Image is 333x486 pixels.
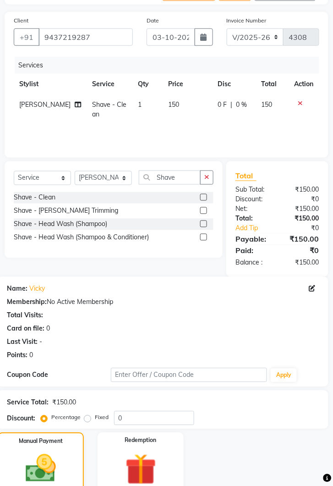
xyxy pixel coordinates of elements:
div: Shave - Head Wash (Shampoo) [14,220,107,229]
div: Points: [7,351,27,360]
th: Total [256,74,289,94]
div: Discount: [229,195,277,204]
span: | [230,100,232,110]
div: 0 [46,324,50,334]
div: ₹150.00 [278,204,326,214]
div: Coupon Code [7,370,111,380]
span: 150 [169,100,180,109]
label: Redemption [125,436,157,445]
div: Name: [7,284,27,294]
div: Total Visits: [7,311,43,320]
div: ₹150.00 [278,258,326,268]
th: Price [163,74,213,94]
div: No Active Membership [7,298,319,307]
th: Service [87,74,132,94]
label: Client [14,17,28,25]
div: - [39,337,42,347]
span: 0 F [218,100,227,110]
span: Total [235,171,257,181]
div: ₹150.00 [52,398,76,408]
input: Search or Scan [139,171,201,185]
div: Sub Total: [229,185,277,195]
input: Search by Name/Mobile/Email/Code [38,28,133,46]
div: Discount: [7,414,35,424]
div: Shave - Clean [14,193,55,203]
div: ₹0 [278,245,326,256]
div: ₹150.00 [278,214,326,224]
span: [PERSON_NAME] [19,100,71,109]
div: Payable: [229,234,277,245]
div: Total: [229,214,277,224]
div: Paid: [229,245,277,256]
button: +91 [14,28,39,46]
input: Enter Offer / Coupon Code [111,368,267,382]
div: Services [15,57,326,74]
th: Action [289,74,319,94]
th: Stylist [14,74,87,94]
a: Vicky [29,284,45,294]
div: Membership: [7,298,47,307]
div: ₹150.00 [278,234,326,245]
span: 1 [138,100,142,109]
div: ₹0 [285,224,326,233]
div: Shave - Head Wash (Shampoo & Conditioner) [14,233,149,243]
div: ₹0 [278,195,326,204]
th: Disc [212,74,256,94]
div: Net: [229,204,277,214]
div: Balance : [229,258,277,268]
span: 0 % [236,100,247,110]
a: Add Tip [229,224,285,233]
span: 150 [261,100,272,109]
div: ₹150.00 [278,185,326,195]
label: Fixed [95,414,109,422]
label: Date [147,17,159,25]
div: Service Total: [7,398,49,408]
button: Apply [271,369,297,382]
th: Qty [132,74,163,94]
label: Percentage [51,414,81,422]
label: Manual Payment [19,437,63,446]
span: Shave - Clean [92,100,126,118]
div: 0 [29,351,33,360]
label: Invoice Number [227,17,267,25]
div: Shave - [PERSON_NAME] Trimming [14,206,118,216]
div: Last Visit: [7,337,38,347]
div: Card on file: [7,324,44,334]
